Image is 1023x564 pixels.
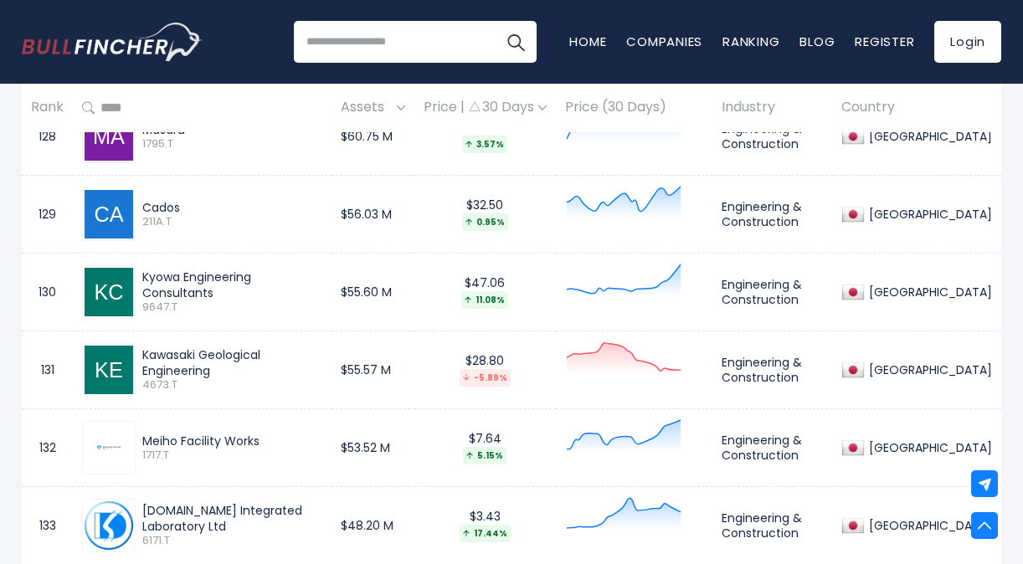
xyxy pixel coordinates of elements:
[332,176,414,254] td: $56.03 M
[424,431,547,464] div: $7.64
[712,176,832,254] td: Engineering & Construction
[22,254,73,331] td: 130
[341,95,393,121] span: Assets
[142,347,322,377] div: Kawasaki Geological Engineering
[569,33,606,50] a: Home
[22,98,73,176] td: 128
[712,254,832,331] td: Engineering & Construction
[712,84,832,133] th: Industry
[799,33,835,50] a: Blog
[865,362,992,377] div: [GEOGRAPHIC_DATA]
[712,409,832,487] td: Engineering & Construction
[424,100,547,117] div: Price | 30 Days
[722,33,779,50] a: Ranking
[22,409,73,487] td: 132
[142,200,322,215] div: Cados
[424,509,547,541] div: $3.43
[332,409,414,487] td: $53.52 M
[865,518,992,533] div: [GEOGRAPHIC_DATA]
[556,84,712,133] th: Price (30 Days)
[463,447,506,464] div: 5.15%
[142,269,322,300] div: Kyowa Engineering Consultants
[865,207,992,222] div: [GEOGRAPHIC_DATA]
[865,129,992,144] div: [GEOGRAPHIC_DATA]
[142,449,322,463] span: 1717.T
[460,369,511,387] div: -5.89%
[142,215,322,229] span: 211A.T
[85,501,133,550] img: 6171.T.png
[332,331,414,409] td: $55.57 M
[424,353,547,386] div: $28.80
[332,98,414,176] td: $60.75 M
[85,435,133,460] img: 1717.T.png
[462,213,508,231] div: 0.95%
[22,23,202,61] a: Go to homepage
[712,331,832,409] td: Engineering & Construction
[712,98,832,176] td: Engineering & Construction
[865,440,992,455] div: [GEOGRAPHIC_DATA]
[142,503,322,533] div: [DOMAIN_NAME] Integrated Laboratory Ltd
[461,291,508,309] div: 11.08%
[142,300,322,315] span: 9647.T
[626,33,702,50] a: Companies
[462,136,507,153] div: 3.57%
[142,534,322,548] span: 6171.T
[332,254,414,331] td: $55.60 M
[424,275,547,308] div: $47.06
[460,525,511,542] div: 17.44%
[22,176,73,254] td: 129
[865,285,992,300] div: [GEOGRAPHIC_DATA]
[142,378,322,392] span: 4673.T
[22,23,203,61] img: Bullfincher logo
[832,84,1001,133] th: Country
[142,433,322,449] div: Meiho Facility Works
[934,21,1001,63] a: Login
[424,120,547,152] div: $30.57
[142,137,322,151] span: 1795.T
[855,33,914,50] a: Register
[424,197,547,230] div: $32.50
[22,84,73,133] th: Rank
[22,331,73,409] td: 131
[495,21,537,63] button: Search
